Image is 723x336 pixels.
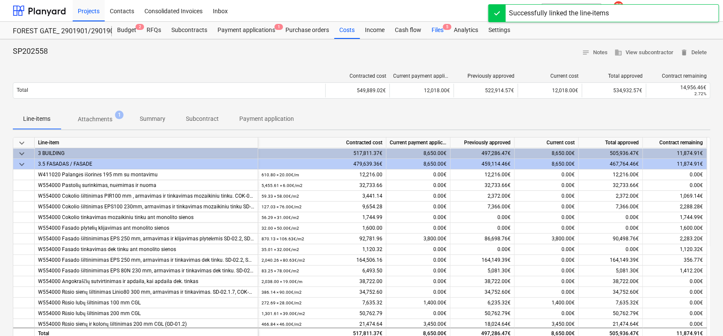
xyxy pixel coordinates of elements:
[386,180,450,191] div: 0.00€
[646,244,703,255] div: 1,120.32€
[483,22,515,39] div: Settings
[514,191,579,202] div: 0.00€
[329,73,386,79] div: Contracted cost
[450,319,514,330] div: 18,024.64€
[386,298,450,308] div: 1,400.00€
[38,214,194,220] span: W554000 Cokolio tinkavimas mozaikiniu tinku ant monolito sienos
[386,276,450,287] div: 0.00€
[386,255,450,266] div: 0.00€
[38,225,169,231] span: W554000 Fasado plytelių klijavimas ant monolito sienos
[386,137,450,148] div: Current payment application
[579,46,611,59] button: Notes
[135,24,144,30] span: 2
[680,295,723,336] div: Chat Widget
[450,180,514,191] div: 32,733.66€
[386,223,450,234] div: 0.00€
[613,182,639,188] span: 32,733.66€
[38,172,158,178] span: W411020 Palangės išorinės 195 mm su montavimu
[643,159,707,169] div: 11,874.91€
[514,223,579,234] div: 0.00€
[450,276,514,287] div: 38,722.00€
[626,246,639,252] span: 0.00€
[450,202,514,212] div: 7,366.00€
[646,234,703,244] div: 2,283.20€
[616,193,639,199] span: 2,372.00€
[23,114,50,123] p: Line-items
[517,84,582,97] div: 12,018.00€
[262,226,299,231] small: 32.00 × 50.00€ / m2
[386,148,450,159] div: 8,650.00€
[611,46,677,59] button: View subcontractor
[262,223,382,234] div: 1,600.00
[386,266,450,276] div: 0.00€
[450,308,514,319] div: 50,762.79€
[38,310,141,316] span: W554000 Rūsio lubų šiltinimas 200 mm CGL
[262,301,302,305] small: 272.69 × 28.00€ / m2
[646,212,703,223] div: 1,744.99€
[579,159,643,169] div: 467,764.46€
[650,85,706,91] div: 14,956.46€
[38,257,322,263] span: W554000 Fasado šiltinimimas EPS 250 mm, armavimas ir tinkavimas dek tinku. SD-02.2, SD-02.3, SD-0...
[262,194,299,199] small: 59.33 × 58.00€ / m2
[325,84,389,97] div: 549,889.02€
[262,279,303,284] small: 2,038.00 × 19.00€ / m
[262,255,382,266] div: 164,506.16
[646,255,703,266] div: 356.77€
[443,24,451,30] span: 5
[450,191,514,202] div: 2,372.00€
[646,266,703,276] div: 1,412.20€
[262,180,382,191] div: 32,733.66
[166,22,212,39] a: Subcontracts
[280,22,334,39] a: Purchase orders
[450,298,514,308] div: 6,235.32€
[610,257,639,263] span: 164,149.39€
[449,22,483,39] div: Analytics
[17,149,27,159] span: keyboard_arrow_down
[585,73,643,79] div: Total approved
[579,148,643,159] div: 505,936.47€
[514,234,579,244] div: 3,800.00€
[262,311,305,316] small: 1,301.61 × 39.00€ / m2
[514,276,579,287] div: 0.00€
[262,266,382,276] div: 6,493.50
[450,159,514,169] div: 459,114.46€
[38,236,320,242] span: W554000 Fasado šiltinimimas EPS 250 mm, armavimas ir klijavimas plytelėmis SD-02.2, SD-02.3, SD-0...
[17,87,28,94] p: Total
[262,276,382,287] div: 38,722.00
[646,169,703,180] div: 0.00€
[613,321,639,327] span: 21,474.64€
[140,114,165,123] p: Summary
[386,191,450,202] div: 0.00€
[450,244,514,255] div: 0.00€
[450,223,514,234] div: 0.00€
[13,27,102,36] div: FOREST GATE_ 2901901/2901902/2901903
[613,310,639,316] span: 50,762.79€
[262,247,299,252] small: 35.01 × 32.00€ / m2
[582,84,646,97] div: 534,932.57€
[514,287,579,298] div: 0.00€
[386,319,450,330] div: 3,450.00€
[386,212,450,223] div: 0.00€
[239,114,294,123] p: Payment application
[38,246,176,252] span: W554000 Fasado tinkavimas dek tinku ant monolito sienos
[262,290,302,295] small: 386.14 × 90.00€ / m2
[450,287,514,298] div: 34,752.60€
[646,202,703,212] div: 2,288.28€
[262,308,382,319] div: 50,762.79
[390,22,426,39] a: Cash flow
[450,169,514,180] div: 12,216.00€
[514,244,579,255] div: 0.00€
[694,91,706,96] small: 2.72%
[680,49,688,56] span: delete
[262,258,305,263] small: 2,040.26 × 80.63€ / m2
[646,298,703,308] div: 0.00€
[258,148,386,159] div: 517,811.37€
[141,22,166,39] div: RFQs
[262,237,304,241] small: 870.13 × 106.63€ / m2
[450,212,514,223] div: 0.00€
[393,73,450,79] div: Current payment application
[514,169,579,180] div: 0.00€
[38,204,261,210] span: W554000 Cokolio šiltinimas EPS100 230mm, armavimas ir tinkavimas mozaikiniu tinku SD-02.6
[626,225,639,231] span: 0.00€
[262,169,382,180] div: 12,216.00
